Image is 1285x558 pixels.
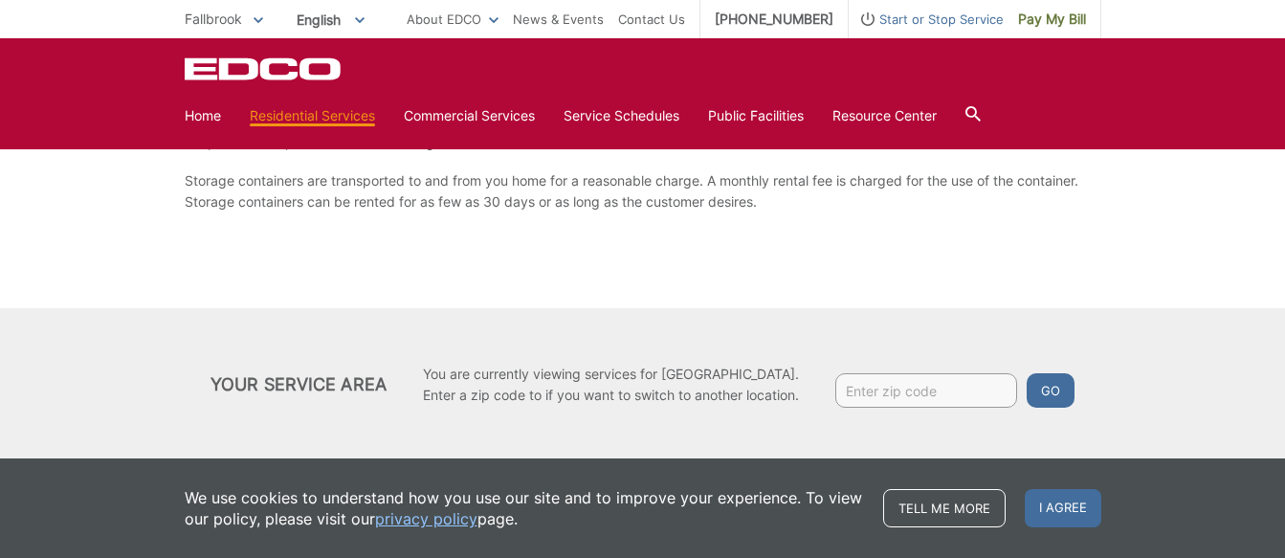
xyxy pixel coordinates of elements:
[423,364,799,406] p: You are currently viewing services for [GEOGRAPHIC_DATA]. Enter a zip code to if you want to swit...
[250,105,375,126] a: Residential Services
[883,489,1006,527] a: Tell me more
[185,57,343,80] a: EDCD logo. Return to the homepage.
[185,170,1101,212] p: Storage containers are transported to and from you home for a reasonable charge. A monthly rental...
[835,373,1017,408] input: Enter zip code
[708,105,804,126] a: Public Facilities
[210,374,387,395] h2: Your Service Area
[282,4,379,35] span: English
[375,508,477,529] a: privacy policy
[185,11,242,27] span: Fallbrook
[185,487,864,529] p: We use cookies to understand how you use our site and to improve your experience. To view our pol...
[564,105,679,126] a: Service Schedules
[185,105,221,126] a: Home
[832,105,937,126] a: Resource Center
[407,9,498,30] a: About EDCO
[404,105,535,126] a: Commercial Services
[618,9,685,30] a: Contact Us
[1027,373,1075,408] button: Go
[1025,489,1101,527] span: I agree
[1018,9,1086,30] span: Pay My Bill
[513,9,604,30] a: News & Events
